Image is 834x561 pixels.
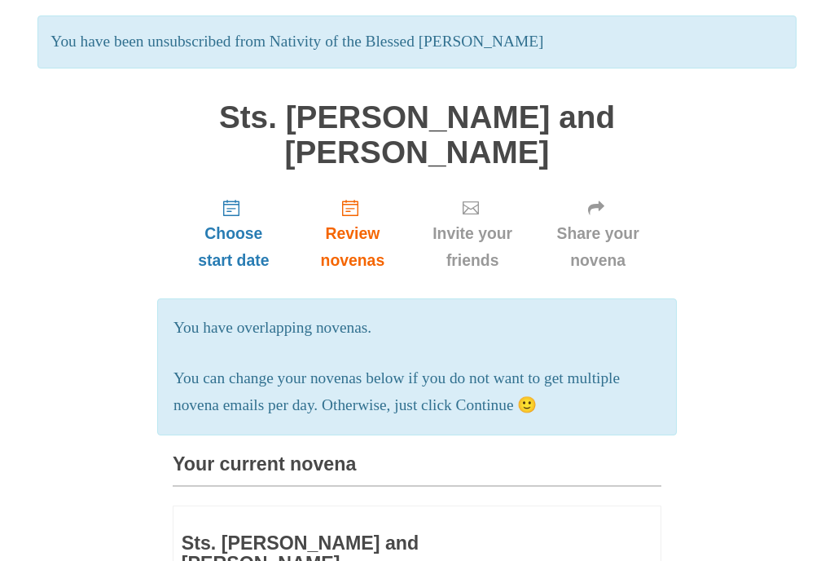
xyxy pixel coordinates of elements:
a: Review novenas [295,187,410,284]
a: Invite your friends [410,187,534,284]
a: Share your novena [534,187,661,284]
p: You can change your novenas below if you do not want to get multiple novena emails per day. Other... [173,366,661,420]
h1: Sts. [PERSON_NAME] and [PERSON_NAME] [173,101,661,170]
p: You have overlapping novenas. [173,316,661,342]
span: Review novenas [311,221,394,275]
h3: Your current novena [173,455,661,487]
span: Share your novena [551,221,645,275]
span: Choose start date [189,221,279,275]
a: Choose start date [173,187,295,284]
p: You have been unsubscribed from Nativity of the Blessed [PERSON_NAME] [37,16,796,69]
span: Invite your friends [427,221,518,275]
